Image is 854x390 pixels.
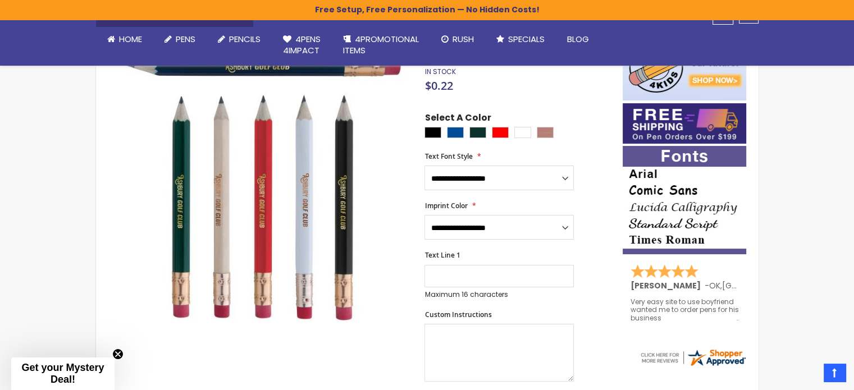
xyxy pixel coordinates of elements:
[705,280,805,291] span: - ,
[272,27,332,63] a: 4Pens4impact
[631,298,739,322] div: Very easy site to use boyfriend wanted me to order pens for his business
[96,27,153,52] a: Home
[722,280,805,291] span: [GEOGRAPHIC_DATA]
[424,112,491,127] span: Select A Color
[508,33,545,45] span: Specials
[207,27,272,52] a: Pencils
[424,67,455,76] div: Availability
[424,67,455,76] span: In stock
[453,33,474,45] span: Rush
[176,33,195,45] span: Pens
[537,127,554,138] div: Natural
[709,280,720,291] span: OK
[11,357,115,390] div: Get your Mystery Deal!Close teaser
[492,127,509,138] div: Red
[21,362,104,385] span: Get your Mystery Deal!
[469,127,486,138] div: Mallard
[424,250,460,260] span: Text Line 1
[283,33,321,56] span: 4Pens 4impact
[229,33,261,45] span: Pencils
[623,103,746,144] img: Free shipping on orders over $199
[424,310,491,319] span: Custom Instructions
[567,33,589,45] span: Blog
[631,280,705,291] span: [PERSON_NAME]
[424,127,441,138] div: Black
[639,360,747,370] a: 4pens.com certificate URL
[824,364,846,382] a: Top
[556,27,600,52] a: Blog
[343,33,419,56] span: 4PROMOTIONAL ITEMS
[514,127,531,138] div: White
[623,146,746,254] img: font-personalization-examples
[424,290,574,299] p: Maximum 16 characters
[332,27,430,63] a: 4PROMOTIONALITEMS
[424,201,467,210] span: Imprint Color
[447,127,464,138] div: Dark Blue
[424,152,472,161] span: Text Font Style
[424,78,453,93] span: $0.22
[112,348,124,360] button: Close teaser
[153,27,207,52] a: Pens
[430,27,485,52] a: Rush
[623,35,746,100] img: 4pens 4 kids
[118,34,409,325] img: Hex Golf Promo Pencil with Eraser
[485,27,556,52] a: Specials
[639,347,747,368] img: 4pens.com widget logo
[119,33,142,45] span: Home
